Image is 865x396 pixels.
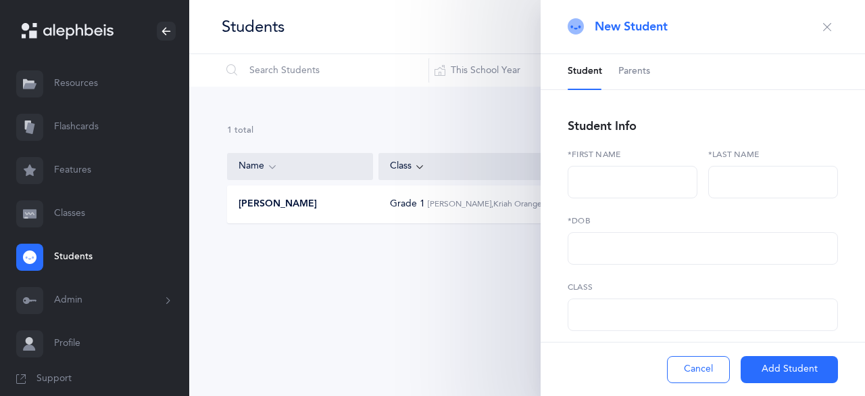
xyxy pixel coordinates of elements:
span: Parents [618,65,650,79]
span: total [234,125,253,135]
span: [PERSON_NAME] [239,198,317,211]
span: New Student [595,18,668,35]
div: 1 [227,125,827,137]
span: Grade 1 [390,198,425,209]
span: Support [36,372,72,386]
select: Choose Class [568,299,838,331]
button: Cancel [667,356,730,383]
div: Student Info [568,118,637,135]
div: Class [390,159,610,174]
label: Class [568,281,838,293]
input: Search Students [221,54,429,87]
button: This School Year [428,54,564,87]
span: [PERSON_NAME], Kriah Orange Level • A [428,199,577,208]
label: *First name [568,148,697,160]
div: Students [222,16,285,38]
button: Add Student [741,356,838,383]
div: Name [239,159,362,174]
label: *Last name [708,148,838,160]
